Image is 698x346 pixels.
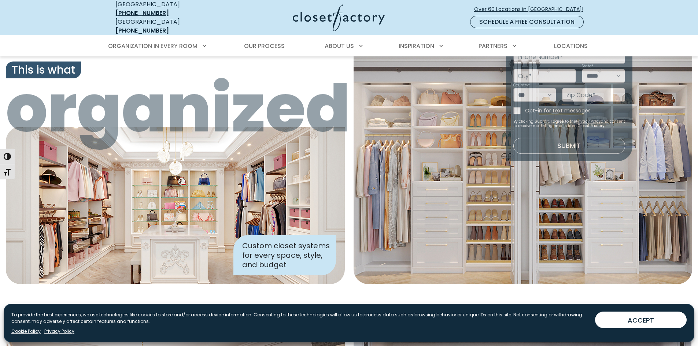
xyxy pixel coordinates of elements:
img: Closet Factory designed closet [6,127,345,284]
a: Privacy Policy [44,328,74,335]
span: Inspiration [399,42,434,50]
a: Over 60 Locations in [GEOGRAPHIC_DATA]! [474,3,590,16]
a: [PHONE_NUMBER] [115,26,169,35]
img: Closet Factory Logo [293,4,385,31]
a: [PHONE_NUMBER] [115,9,169,17]
span: Organization in Every Room [108,42,197,50]
div: Custom closet systems for every space, style, and budget [233,235,336,275]
span: Over 60 Locations in [GEOGRAPHIC_DATA]! [474,5,589,13]
span: Partners [479,42,507,50]
a: Schedule a Free Consultation [470,16,584,28]
span: About Us [325,42,354,50]
button: ACCEPT [595,312,687,328]
a: Cookie Policy [11,328,41,335]
nav: Primary Menu [103,36,595,56]
span: Our Process [244,42,285,50]
div: [GEOGRAPHIC_DATA] [115,18,222,35]
span: Locations [554,42,588,50]
span: This is what [6,62,81,78]
span: organized [6,76,345,142]
p: To provide the best experiences, we use technologies like cookies to store and/or access device i... [11,312,589,325]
